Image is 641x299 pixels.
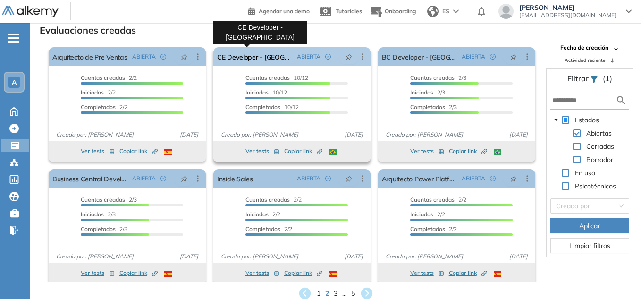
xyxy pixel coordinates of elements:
[427,6,439,17] img: world
[245,145,279,157] button: Ver tests
[284,145,322,157] button: Copiar link
[81,103,127,111] span: 2/2
[325,54,331,60] span: check-circle
[245,225,292,232] span: 2/2
[462,174,485,183] span: ABIERTA
[410,74,455,81] span: Cuentas creadas
[81,196,125,203] span: Cuentas creadas
[462,52,485,61] span: ABIERTA
[584,141,616,152] span: Cerradas
[382,47,458,66] a: BC Developer - [GEOGRAPHIC_DATA]
[259,8,310,15] span: Agendar una demo
[325,289,329,299] span: 2
[81,74,125,81] span: Cuentas creadas
[297,174,320,183] span: ABIERTA
[569,240,610,251] span: Limpiar filtros
[575,169,595,177] span: En uso
[410,74,466,81] span: 2/3
[81,225,116,232] span: Completados
[410,211,445,218] span: 2/2
[284,267,322,279] button: Copiar link
[410,103,457,111] span: 2/3
[346,175,352,182] span: pushpin
[382,169,458,188] a: Arquitecto Power Platform
[575,182,616,190] span: Psicotécnicos
[410,196,455,203] span: Cuentas creadas
[494,149,501,155] img: BRA
[490,176,496,181] span: check-circle
[554,118,558,122] span: caret-down
[8,37,19,39] i: -
[40,25,136,36] h3: Evaluaciones creadas
[81,145,115,157] button: Ver tests
[573,180,618,192] span: Psicotécnicos
[81,103,116,111] span: Completados
[81,225,127,232] span: 2/3
[245,74,308,81] span: 10/12
[506,130,531,139] span: [DATE]
[579,221,600,231] span: Aplicar
[410,89,433,96] span: Iniciadas
[132,174,156,183] span: ABIERTA
[174,49,194,64] button: pushpin
[132,52,156,61] span: ABIERTA
[584,128,614,139] span: Abiertas
[81,89,116,96] span: 2/2
[449,267,487,279] button: Copiar link
[586,129,612,137] span: Abiertas
[245,211,269,218] span: Iniciadas
[81,74,137,81] span: 2/2
[213,21,307,44] div: CE Developer - [GEOGRAPHIC_DATA]
[336,8,362,15] span: Tutoriales
[176,130,202,139] span: [DATE]
[52,47,127,66] a: Arquitecto de Pre Ventas
[245,89,287,96] span: 10/12
[317,289,320,299] span: 1
[584,154,615,165] span: Borrador
[81,89,104,96] span: Iniciadas
[410,145,444,157] button: Ver tests
[503,171,524,186] button: pushpin
[245,196,290,203] span: Cuentas creadas
[217,130,302,139] span: Creado por: [PERSON_NAME]
[164,271,172,277] img: ESP
[410,196,466,203] span: 2/2
[217,47,293,66] a: CE Developer - [GEOGRAPHIC_DATA]
[81,211,104,218] span: Iniciadas
[181,53,187,60] span: pushpin
[174,171,194,186] button: pushpin
[573,167,597,179] span: En uso
[176,252,202,261] span: [DATE]
[52,169,128,188] a: Business Central Developer
[245,103,280,111] span: Completados
[616,94,627,106] img: search icon
[81,267,115,279] button: Ver tests
[453,9,459,13] img: arrow
[382,252,467,261] span: Creado por: [PERSON_NAME]
[81,211,116,218] span: 2/3
[160,176,166,181] span: check-circle
[567,74,590,83] span: Filtrar
[410,103,445,111] span: Completados
[2,6,59,18] img: Logo
[297,52,320,61] span: ABIERTA
[245,74,290,81] span: Cuentas creadas
[217,252,302,261] span: Creado por: [PERSON_NAME]
[245,211,280,218] span: 2/2
[449,147,487,155] span: Copiar link
[119,145,158,157] button: Copiar link
[410,225,457,232] span: 2/2
[565,57,605,64] span: Actividad reciente
[449,269,487,277] span: Copiar link
[325,176,331,181] span: check-circle
[503,49,524,64] button: pushpin
[52,130,137,139] span: Creado por: [PERSON_NAME]
[248,5,310,16] a: Agendar una demo
[338,49,359,64] button: pushpin
[181,175,187,182] span: pushpin
[519,11,616,19] span: [EMAIL_ADDRESS][DOMAIN_NAME]
[52,252,137,261] span: Creado por: [PERSON_NAME]
[329,271,337,277] img: ESP
[338,171,359,186] button: pushpin
[245,225,280,232] span: Completados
